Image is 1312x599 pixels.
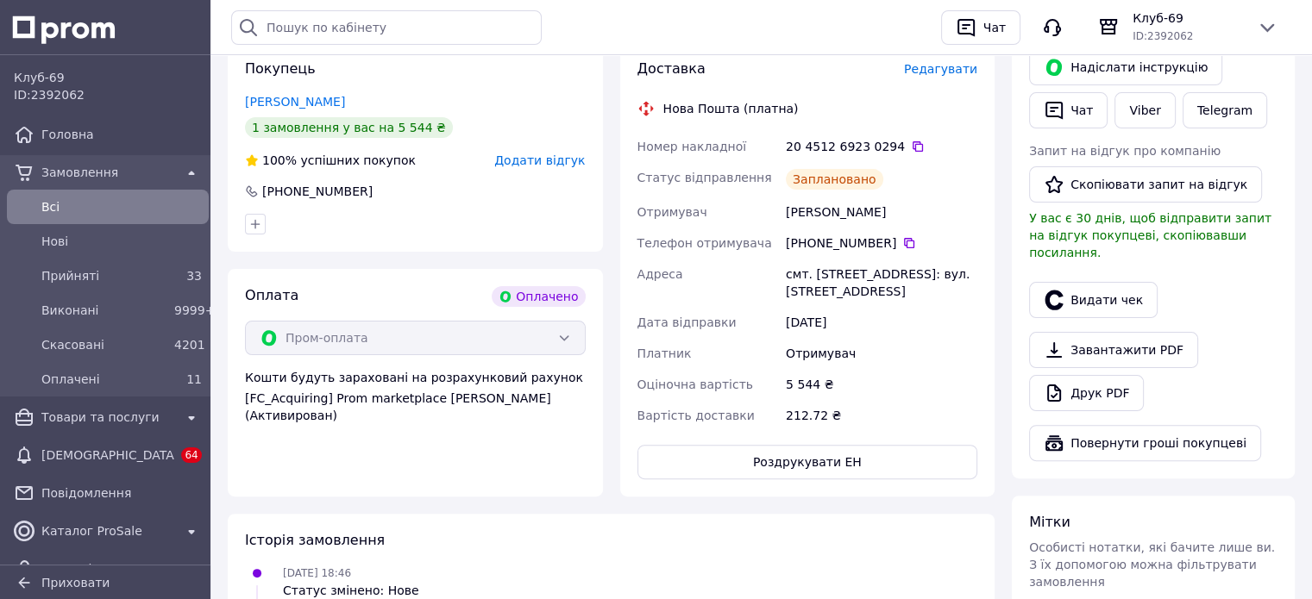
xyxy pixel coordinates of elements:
span: Запит на відгук про компанію [1029,144,1221,158]
span: Редагувати [904,62,977,76]
div: [PERSON_NAME] [782,197,981,228]
div: Статус змінено: Нове [283,582,419,599]
span: Товари та послуги [41,409,174,426]
span: 64 [181,447,201,463]
button: Чат [941,10,1020,45]
span: Вартість доставки [637,409,755,422]
span: Статус відправлення [637,171,772,184]
span: Особисті нотатки, які бачите лише ви. З їх допомогою можна фільтрувати замовлення [1029,540,1275,589]
span: 9999+ [174,303,215,317]
div: [FC_Acquiring] Prom marketplace [PERSON_NAME] (Активирован) [245,390,586,424]
span: [DATE] 18:46 [283,567,351,579]
div: Чат [980,15,1009,41]
span: Мітки [1029,514,1070,530]
span: 100% [262,153,297,167]
span: Адреса [637,267,683,281]
a: Telegram [1183,92,1267,128]
span: У вас є 30 днів, щоб відправити запит на відгук покупцеві, скопіювавши посилання. [1029,211,1271,259]
button: Чат [1029,92,1108,128]
div: Нова Пошта (платна) [659,100,803,117]
button: Видати чек [1029,282,1158,318]
span: Покупці [41,560,202,577]
a: Друк PDF [1029,375,1144,411]
span: 11 [186,372,202,386]
span: Замовлення [41,164,174,181]
span: Телефон отримувача [637,236,772,250]
span: Оціночна вартість [637,377,753,391]
span: Каталог ProSale [41,522,174,540]
div: 1 замовлення у вас на 5 544 ₴ [245,117,453,138]
span: ID: 2392062 [14,88,85,102]
span: [DEMOGRAPHIC_DATA] [41,446,174,464]
a: Завантажити PDF [1029,332,1198,368]
div: [DATE] [782,307,981,338]
span: Приховати [41,576,110,590]
span: Покупець [245,60,316,77]
button: Скопіювати запит на відгук [1029,166,1262,203]
span: Дата відправки [637,315,737,329]
button: Надіслати інструкцію [1029,49,1222,85]
span: Оплачені [41,371,167,388]
div: 212.72 ₴ [782,400,981,431]
span: Додати відгук [494,153,585,167]
button: Повернути гроші покупцеві [1029,425,1261,461]
span: Повідомлення [41,484,202,502]
span: Платник [637,346,692,360]
span: Виконані [41,302,167,319]
div: 20 4512 6923 0294 [786,138,977,155]
div: успішних покупок [245,152,416,169]
div: Отримувач [782,338,981,369]
span: Нові [41,233,202,250]
a: [PERSON_NAME] [245,95,345,109]
button: Роздрукувати ЕН [637,445,978,479]
div: Кошти будуть зараховані на розрахунковий рахунок [245,369,586,424]
span: Клуб-69 [14,69,202,86]
span: 33 [186,269,202,283]
span: 4201 [174,338,205,352]
div: Заплановано [786,169,883,190]
span: Головна [41,126,202,143]
div: [PHONE_NUMBER] [786,234,977,252]
div: 5 544 ₴ [782,369,981,400]
div: [PHONE_NUMBER] [261,183,374,200]
span: Всi [41,198,202,215]
span: Доставка [637,60,706,77]
input: Пошук по кабінету [231,10,542,45]
div: смт. [STREET_ADDRESS]: вул. [STREET_ADDRESS] [782,259,981,307]
span: Оплата [245,287,298,303]
div: Оплачено [492,286,585,307]
span: Прийняті [41,267,167,284]
span: ID: 2392062 [1133,30,1193,42]
span: Скасовані [41,336,167,353]
span: Клуб-69 [1133,9,1243,27]
a: Viber [1114,92,1175,128]
span: Історія замовлення [245,532,385,548]
span: Номер накладної [637,140,747,153]
span: Отримувач [637,205,707,219]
